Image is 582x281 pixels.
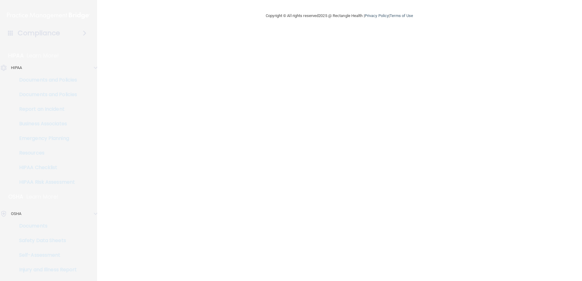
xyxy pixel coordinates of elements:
p: Injury and Illness Report [4,267,87,273]
img: PMB logo [7,9,90,22]
p: Emergency Planning [4,135,87,141]
p: OSHA [8,193,23,200]
p: Safety Data Sheets [4,238,87,244]
p: HIPAA [11,64,22,71]
a: Privacy Policy [365,13,389,18]
h4: Compliance [18,29,60,37]
p: Resources [4,150,87,156]
div: Copyright © All rights reserved 2025 @ Rectangle Health | | [228,6,451,26]
a: Terms of Use [390,13,413,18]
p: HIPAA Risk Assessment [4,179,87,185]
p: Documents and Policies [4,92,87,98]
p: Report an Incident [4,106,87,112]
p: Documents and Policies [4,77,87,83]
p: HIPAA Checklist [4,165,87,171]
p: Self-Assessment [4,252,87,258]
p: HIPAA [8,52,24,59]
p: Documents [4,223,87,229]
p: Learn More! [27,52,59,59]
p: Learn More! [26,193,59,200]
p: Business Associates [4,121,87,127]
p: OSHA [11,210,21,217]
